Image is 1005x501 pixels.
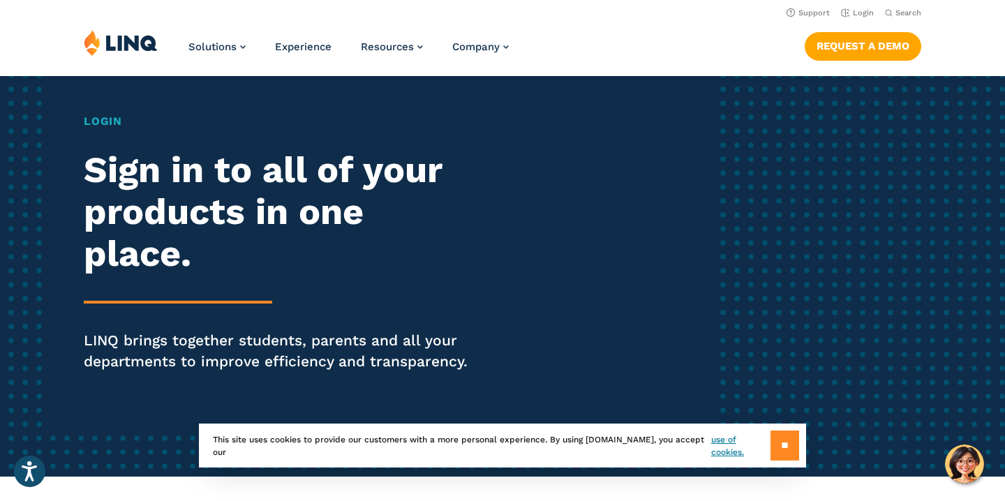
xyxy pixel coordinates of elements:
button: Open Search Bar [885,8,921,18]
a: Resources [361,40,423,53]
span: Company [452,40,500,53]
button: Hello, have a question? Let’s chat. [945,444,984,484]
p: LINQ brings together students, parents and all your departments to improve efficiency and transpa... [84,330,471,372]
a: Solutions [188,40,246,53]
nav: Button Navigation [805,29,921,60]
img: LINQ | K‑12 Software [84,29,158,56]
span: Solutions [188,40,237,53]
div: This site uses cookies to provide our customers with a more personal experience. By using [DOMAIN... [199,424,806,468]
a: use of cookies. [711,433,770,458]
span: Search [895,8,921,17]
nav: Primary Navigation [188,29,509,75]
span: Resources [361,40,414,53]
a: Company [452,40,509,53]
a: Experience [275,40,332,53]
h1: Login [84,113,471,130]
a: Login [841,8,874,17]
a: Support [787,8,830,17]
h2: Sign in to all of your products in one place. [84,149,471,274]
a: Request a Demo [805,32,921,60]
